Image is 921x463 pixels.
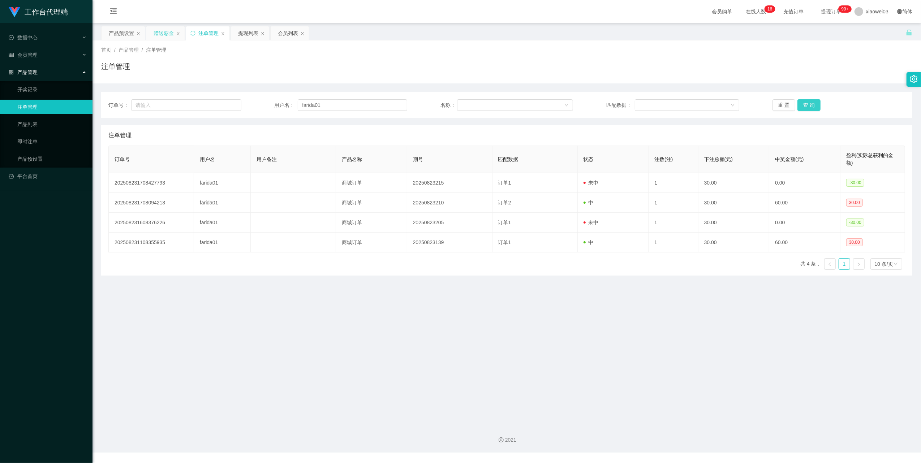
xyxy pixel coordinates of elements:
td: 商城订单 [336,173,407,193]
div: 产品预设置 [109,26,134,40]
span: 订单1 [498,220,511,225]
span: 订单1 [498,180,511,186]
td: 商城订单 [336,213,407,233]
span: 产品管理 [119,47,139,53]
span: 未中 [584,180,599,186]
i: 图标: sync [190,31,195,36]
td: 60.00 [769,193,840,213]
td: 60.00 [769,233,840,252]
span: 名称： [440,101,457,109]
i: 图标: right [857,262,861,267]
div: 10 条/页 [875,259,893,269]
span: 注单管理 [146,47,166,53]
sup: 940 [839,5,852,13]
a: 工作台代理端 [9,9,68,14]
i: 图标: setting [910,75,918,83]
p: 6 [770,5,772,13]
span: 下注总额(元) [704,156,733,162]
h1: 注单管理 [101,61,130,72]
span: 中 [584,200,594,205]
a: 开奖记录 [17,82,87,97]
td: 商城订单 [336,233,407,252]
a: 1 [839,259,850,269]
i: 图标: down [564,103,569,108]
span: 订单号 [115,156,130,162]
span: 订单1 [498,239,511,245]
span: -30.00 [846,218,864,226]
a: 即时注单 [17,134,87,149]
a: 产品列表 [17,117,87,131]
td: 20250823205 [407,213,492,233]
span: 产品管理 [9,69,38,75]
i: 图标: close [221,31,225,36]
i: 图标: left [828,262,832,267]
p: 1 [767,5,770,13]
td: 30.00 [698,193,770,213]
div: 会员列表 [278,26,298,40]
td: 1 [649,193,698,213]
td: 0.00 [769,213,840,233]
td: 20250823210 [407,193,492,213]
i: 图标: down [731,103,735,108]
button: 重 置 [772,99,796,111]
a: 图标: dashboard平台首页 [9,169,87,183]
div: 注单管理 [198,26,219,40]
span: 中奖金额(元) [775,156,804,162]
span: 数据中心 [9,35,38,40]
i: 图标: menu-fold [101,0,126,23]
div: 提现列表 [238,26,258,40]
i: 图标: copyright [499,437,504,442]
i: 图标: check-circle-o [9,35,14,40]
div: 赠送彩金 [154,26,174,40]
span: 盈利(实际总获利的金额) [846,152,894,166]
td: 1 [649,173,698,193]
td: 30.00 [698,213,770,233]
span: 用户名： [274,101,298,109]
td: 1 [649,213,698,233]
button: 查 询 [797,99,821,111]
td: 202508231608376226 [109,213,194,233]
span: / [114,47,116,53]
i: 图标: down [894,262,898,267]
td: 202508231708094213 [109,193,194,213]
td: farida01 [194,173,251,193]
td: 202508231708427793 [109,173,194,193]
td: farida01 [194,213,251,233]
li: 共 4 条， [800,258,821,270]
span: 订单2 [498,200,511,205]
span: 注单管理 [108,131,132,140]
td: 20250823139 [407,233,492,252]
span: 注数(注) [654,156,673,162]
span: 匹配数据： [606,101,635,109]
td: 1 [649,233,698,252]
span: 会员管理 [9,52,38,58]
span: 匹配数据 [498,156,518,162]
li: 下一页 [853,258,865,270]
i: 图标: close [176,31,180,36]
div: 2021 [98,436,915,444]
td: farida01 [194,193,251,213]
span: 产品名称 [342,156,362,162]
i: 图标: close [300,31,305,36]
img: logo.9652507e.png [9,7,20,17]
input: 请输入 [131,99,241,111]
i: 图标: close [136,31,141,36]
i: 图标: appstore-o [9,70,14,75]
input: 请输入 [298,99,407,111]
span: 充值订单 [780,9,808,14]
span: 状态 [584,156,594,162]
span: 首页 [101,47,111,53]
h1: 工作台代理端 [25,0,68,23]
span: 订单号： [108,101,131,109]
td: 202508231108355935 [109,233,194,252]
td: farida01 [194,233,251,252]
span: 期号 [413,156,423,162]
li: 1 [839,258,850,270]
span: 30.00 [846,199,863,207]
span: 用户名 [200,156,215,162]
li: 上一页 [824,258,836,270]
i: 图标: unlock [906,29,912,36]
a: 注单管理 [17,100,87,114]
span: / [142,47,143,53]
span: 用户备注 [257,156,277,162]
